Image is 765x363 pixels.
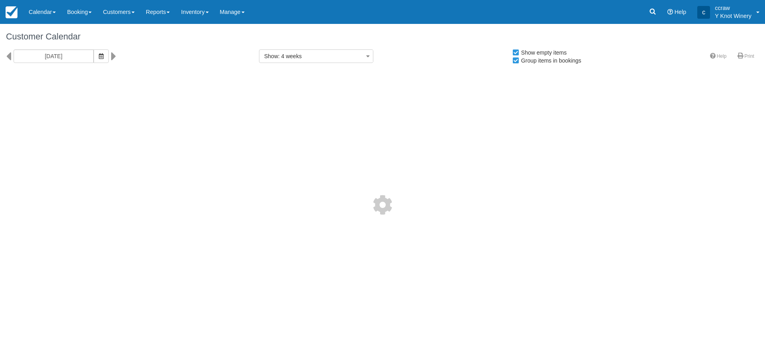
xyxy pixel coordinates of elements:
[264,53,278,59] span: Show
[697,6,710,19] div: c
[512,57,588,63] span: Group items in bookings
[259,49,373,63] button: Show: 4 weeks
[512,47,572,59] label: Show empty items
[733,51,759,62] a: Print
[6,6,18,18] img: checkfront-main-nav-mini-logo.png
[512,49,573,55] span: Show empty items
[715,12,751,20] p: Y Knot Winery
[512,55,586,67] label: Group items in bookings
[278,53,302,59] span: : 4 weeks
[715,4,751,12] p: ccraw
[667,9,673,15] i: Help
[705,51,732,62] a: Help
[6,32,759,41] h1: Customer Calendar
[675,9,687,15] span: Help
